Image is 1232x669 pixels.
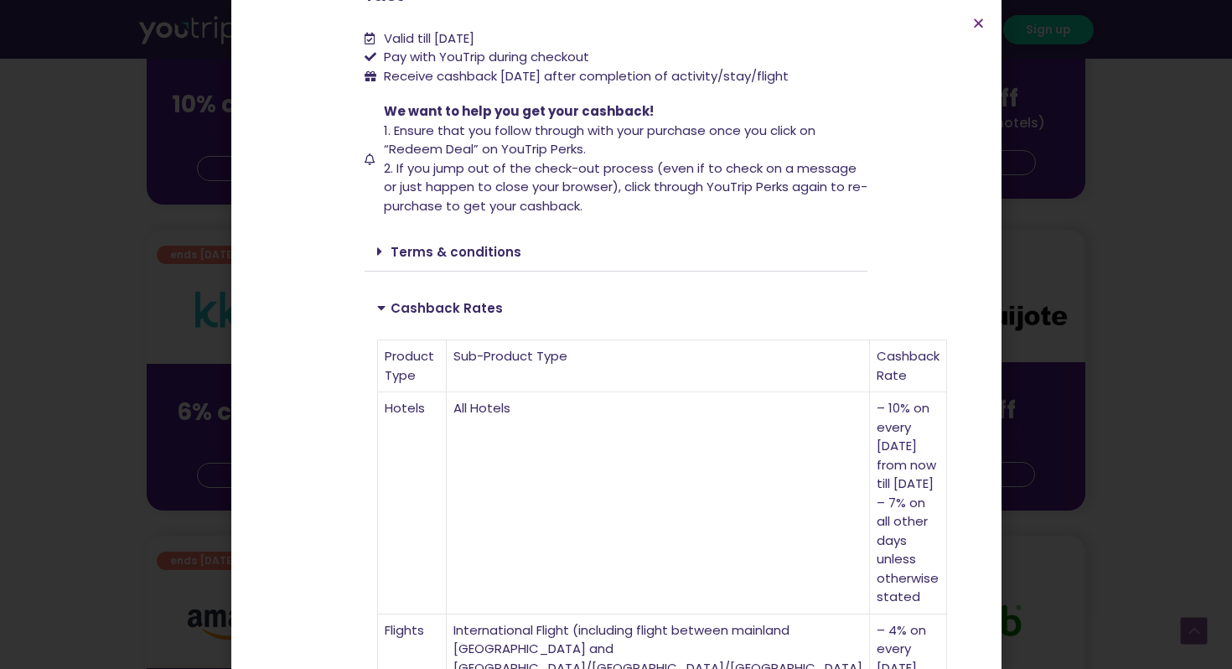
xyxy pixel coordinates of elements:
span: Valid till [DATE] [384,29,474,47]
td: – 10% on every [DATE] from now till [DATE] – 7% on all other days unless otherwise stated [870,392,947,615]
span: Pay with YouTrip during checkout [380,48,589,67]
td: Cashback Rate [870,340,947,392]
td: Hotels [378,392,447,615]
a: Close [972,17,985,29]
a: Terms & conditions [391,243,521,261]
td: Sub-Product Type [447,340,870,392]
span: 1. Ensure that you follow through with your purchase once you click on “Redeem Deal” on YouTrip P... [384,122,815,158]
td: Product Type [378,340,447,392]
a: Cashback Rates [391,299,503,317]
span: We want to help you get your cashback! [384,102,654,120]
span: Receive cashback [DATE] after completion of activity/stay/flight [384,67,789,85]
td: All Hotels [447,392,870,615]
div: Cashback Rates [365,288,867,327]
div: Terms & conditions [365,232,867,272]
span: 2. If you jump out of the check-out process (even if to check on a message or just happen to clos... [384,159,867,215]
